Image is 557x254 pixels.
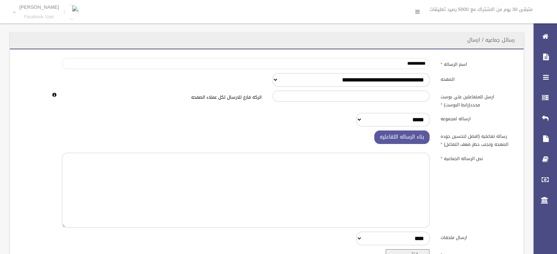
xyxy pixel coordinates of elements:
[435,153,519,163] label: نص الرساله الجماعيه
[435,113,519,123] label: ارساله لمجموعه
[19,4,59,10] p: [PERSON_NAME]
[374,130,430,144] button: بناء الرساله التفاعليه
[435,130,519,149] label: رساله تفاعليه (افضل لتحسين جوده الصفحه وتجنب حظر ضعف التفاعل)
[435,58,519,68] label: اسم الرساله
[435,91,519,109] label: ارسل للمتفاعلين على بوست محدد(رابط البوست)
[435,232,519,242] label: ارسال ملحقات
[19,14,59,20] small: Facebook User
[62,95,261,100] h6: اتركه فارغ للارسال لكل عملاء الصفحه
[458,33,524,47] header: رسائل جماعيه / ارسال
[435,73,519,83] label: الصفحه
